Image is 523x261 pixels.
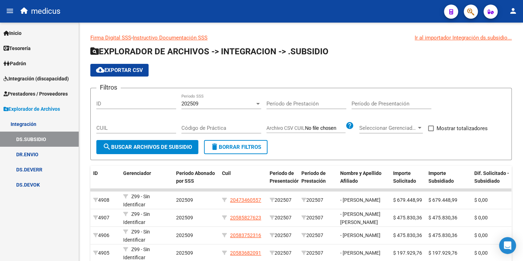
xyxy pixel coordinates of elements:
span: Prestadores / Proveedores [4,90,68,98]
span: ID [93,170,98,176]
span: 202509 [176,250,193,256]
span: EXPLORADOR DE ARCHIVOS -> INTEGRACION -> .SUBSIDIO [90,47,329,56]
div: 4906 [93,231,118,239]
span: $ 475.830,36 [428,215,457,220]
datatable-header-cell: Periodo de Presentación [267,166,299,197]
a: Firma Digital SSS [90,35,131,41]
div: 202507 [270,196,296,204]
span: $ 0,00 [474,250,488,256]
mat-icon: cloud_download [96,66,104,74]
div: 4907 [93,214,118,222]
span: $ 679.448,99 [428,197,457,203]
span: $ 679.448,99 [393,197,422,203]
span: 20473460557 [230,197,261,203]
span: Z99 - Sin Identificar [123,194,150,207]
span: Seleccionar Gerenciador [359,125,416,131]
div: 202507 [270,214,296,222]
span: Nombre y Apellido Afiliado [340,170,381,184]
span: Importe Subsidiado [428,170,454,184]
span: Archivo CSV CUIL [266,125,305,131]
span: Padrón [4,60,26,67]
div: 202507 [270,249,296,257]
span: $ 475.830,36 [428,232,457,238]
span: Inicio [4,29,22,37]
span: $ 0,00 [474,197,488,203]
input: Archivo CSV CUIL [305,125,345,132]
span: Gerenciador [123,170,151,176]
datatable-header-cell: ID [90,166,120,197]
span: - [PERSON_NAME] [340,197,380,203]
mat-icon: help [345,121,354,130]
div: 202507 [270,231,296,239]
datatable-header-cell: Cuil [219,166,267,197]
span: - [PERSON_NAME] [340,232,380,238]
mat-icon: delete [210,142,219,151]
div: Open Intercom Messenger [499,237,516,254]
span: $ 475.830,36 [393,215,422,220]
span: 20583752316 [230,232,261,238]
span: medicus [31,4,60,19]
span: Explorador de Archivos [4,105,60,113]
mat-icon: search [103,142,111,151]
span: Z99 - Sin Identificar [123,229,150,243]
datatable-header-cell: Periodo de Prestación [299,166,337,197]
mat-icon: person [509,7,517,15]
button: Borrar Filtros [204,140,267,154]
div: 4908 [93,196,118,204]
button: Exportar CSV [90,64,149,77]
div: Ir al importador Integración ds.subsidio... [415,34,512,42]
span: $ 0,00 [474,215,488,220]
span: Importe Solicitado [393,170,416,184]
span: Mostrar totalizadores [437,124,488,133]
span: - [PERSON_NAME] [340,250,380,256]
div: 202507 [301,196,335,204]
datatable-header-cell: Periodo Abonado por SSS [173,166,219,197]
div: 4905 [93,249,118,257]
span: Cuil [222,170,231,176]
datatable-header-cell: Nombre y Apellido Afiliado [337,166,390,197]
span: - [PERSON_NAME] [PERSON_NAME] [340,211,380,225]
span: 202509 [176,215,193,220]
datatable-header-cell: Importe Subsidiado [426,166,471,197]
span: Exportar CSV [96,67,143,73]
span: $ 197.929,76 [393,250,422,256]
span: Z99 - Sin Identificar [123,247,150,260]
span: 202509 [181,101,198,107]
div: 202507 [301,214,335,222]
button: Buscar Archivos de Subsidio [96,140,198,154]
span: Integración (discapacidad) [4,75,69,83]
span: Tesorería [4,44,31,52]
span: $ 0,00 [474,232,488,238]
span: 202509 [176,197,193,203]
span: 202509 [176,232,193,238]
mat-icon: menu [6,7,14,15]
span: Periodo de Prestación [301,170,326,184]
span: Periodo Abonado por SSS [176,170,215,184]
div: 202507 [301,231,335,239]
datatable-header-cell: Importe Solicitado [390,166,426,197]
span: Buscar Archivos de Subsidio [103,144,192,150]
datatable-header-cell: Dif. Solicitado - Subsidiado [471,166,517,197]
span: Z99 - Sin Identificar [123,211,150,225]
span: 20583682091 [230,250,261,256]
datatable-header-cell: Gerenciador [120,166,173,197]
h3: Filtros [96,83,121,92]
span: 20585827623 [230,215,261,220]
span: $ 197.929,76 [428,250,457,256]
a: Instructivo Documentación SSS [133,35,208,41]
span: $ 475.830,36 [393,232,422,238]
span: Borrar Filtros [210,144,261,150]
p: - [90,34,512,42]
span: Dif. Solicitado - Subsidiado [474,170,509,184]
div: 202507 [301,249,335,257]
span: Periodo de Presentación [270,170,300,184]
